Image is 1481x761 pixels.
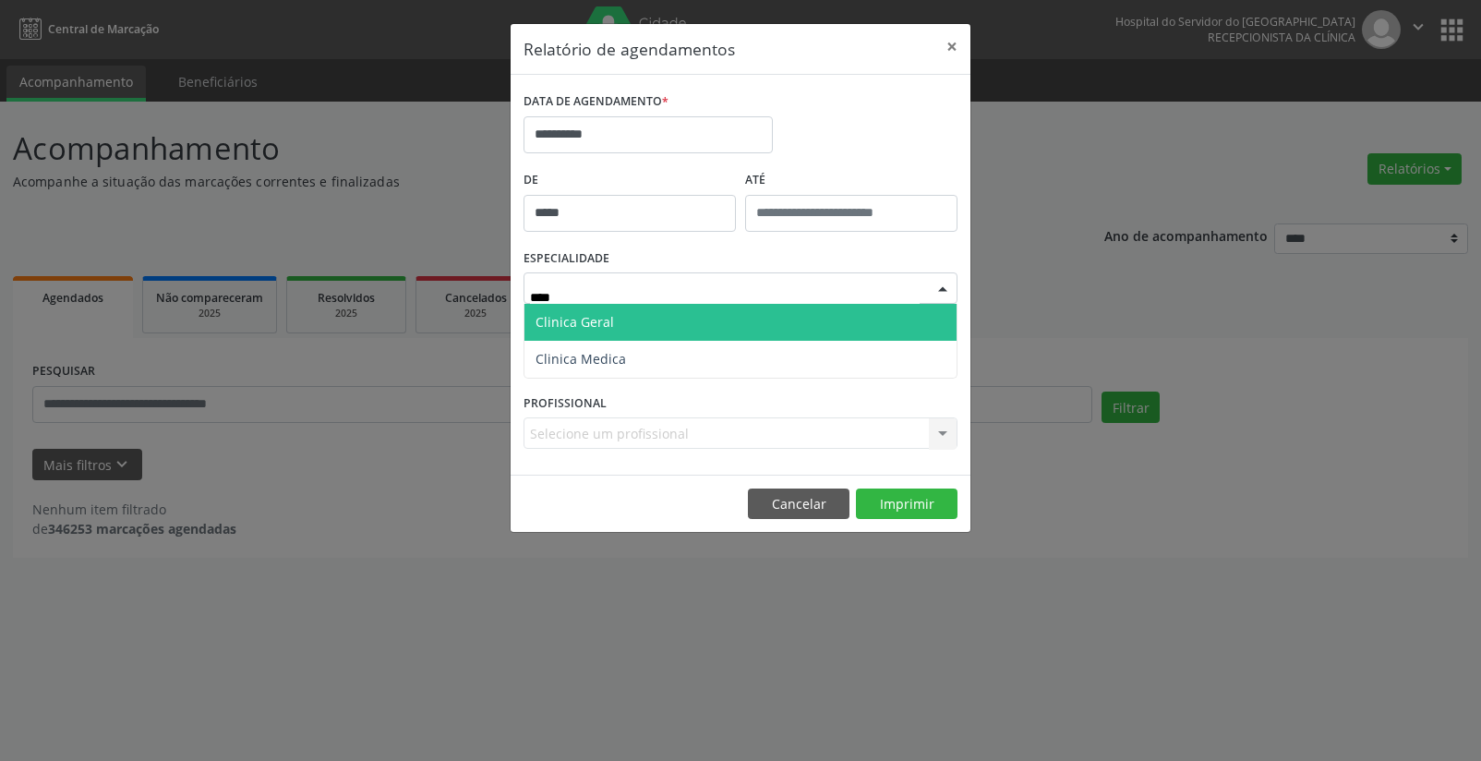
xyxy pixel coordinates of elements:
label: DATA DE AGENDAMENTO [524,88,668,116]
button: Close [933,24,970,69]
label: De [524,166,736,195]
h5: Relatório de agendamentos [524,37,735,61]
button: Imprimir [856,489,957,520]
label: PROFISSIONAL [524,389,607,417]
span: Clinica Geral [536,313,614,331]
span: Clinica Medica [536,350,626,368]
button: Cancelar [748,489,849,520]
label: ATÉ [745,166,957,195]
label: ESPECIALIDADE [524,245,609,273]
